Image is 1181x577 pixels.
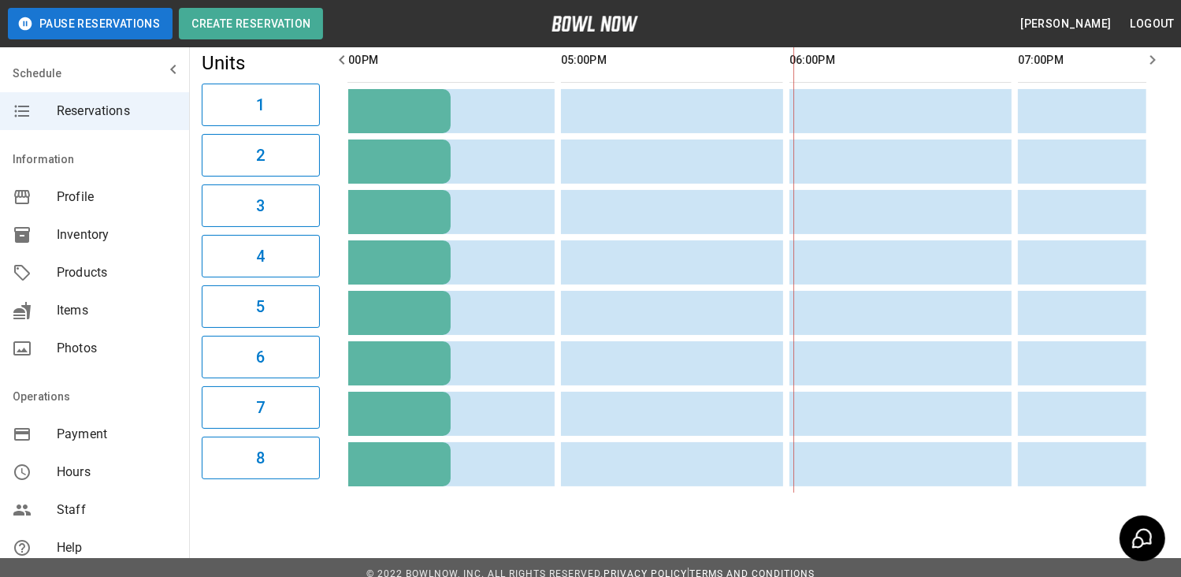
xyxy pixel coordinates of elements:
[256,92,265,117] h6: 1
[202,84,320,126] button: 1
[57,501,176,519] span: Staff
[1014,9,1117,39] button: [PERSON_NAME]
[57,102,176,121] span: Reservations
[256,445,265,471] h6: 8
[202,235,320,277] button: 4
[57,463,176,482] span: Hours
[202,285,320,328] button: 5
[256,193,265,218] h6: 3
[202,134,320,177] button: 2
[552,16,638,32] img: logo
[57,263,176,282] span: Products
[202,437,320,479] button: 8
[57,425,176,444] span: Payment
[202,184,320,227] button: 3
[202,386,320,429] button: 7
[202,336,320,378] button: 6
[256,294,265,319] h6: 5
[179,8,323,39] button: Create Reservation
[256,395,265,420] h6: 7
[256,344,265,370] h6: 6
[256,244,265,269] h6: 4
[57,188,176,207] span: Profile
[57,339,176,358] span: Photos
[57,301,176,320] span: Items
[57,538,176,557] span: Help
[1124,9,1181,39] button: Logout
[256,143,265,168] h6: 2
[57,225,176,244] span: Inventory
[202,50,320,76] h5: Units
[8,8,173,39] button: Pause Reservations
